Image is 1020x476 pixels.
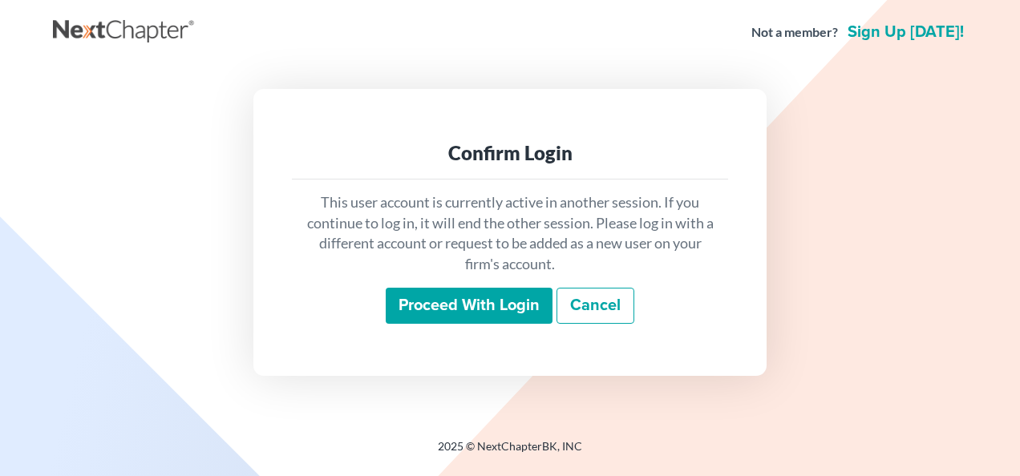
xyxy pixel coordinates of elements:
[53,438,967,467] div: 2025 © NextChapterBK, INC
[751,23,838,42] strong: Not a member?
[305,140,715,166] div: Confirm Login
[386,288,552,325] input: Proceed with login
[844,24,967,40] a: Sign up [DATE]!
[557,288,634,325] a: Cancel
[305,192,715,275] p: This user account is currently active in another session. If you continue to log in, it will end ...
